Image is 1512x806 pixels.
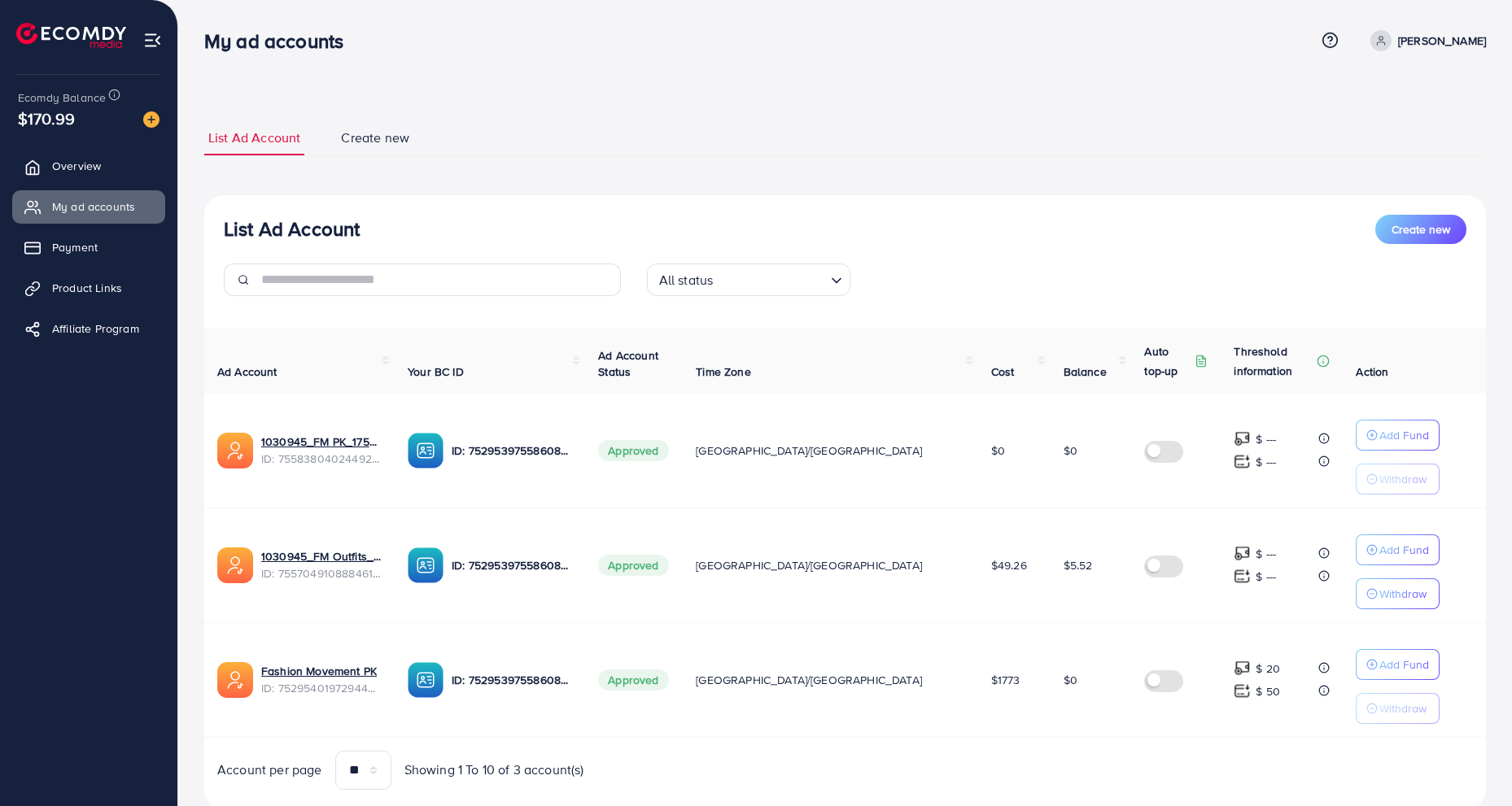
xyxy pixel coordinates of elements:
span: Approved [598,440,668,461]
a: Affiliate Program [12,312,165,345]
p: ID: 7529539755860836369 [452,441,572,460]
p: $ --- [1256,452,1276,472]
span: Showing 1 To 10 of 3 account(s) [404,760,584,779]
p: Withdraw [1379,699,1427,718]
span: $49.26 [991,557,1027,573]
h3: My ad accounts [204,29,356,53]
img: top-up amount [1234,430,1251,447]
img: logo [16,23,126,48]
a: Fashion Movement PK [261,663,377,679]
button: Add Fund [1356,420,1440,451]
span: Affiliate Program [52,320,139,337]
div: <span class='underline'>1030945_FM Outfits_1759512825336</span></br>7557049108884619282 [261,548,382,582]
span: Ecomdy Balance [18,89,106,106]
a: 1030945_FM Outfits_1759512825336 [261,548,382,564]
span: Time Zone [696,364,750,380]
a: My ad accounts [12,190,165,223]
span: [GEOGRAPHIC_DATA]/[GEOGRAPHIC_DATA] [696,557,922,573]
span: ID: 7557049108884619282 [261,565,382,582]
p: $ 50 [1256,682,1280,701]
button: Create new [1375,215,1466,244]
p: Auto top-up [1144,342,1191,381]
span: Create new [1392,221,1450,237]
div: <span class='underline'>1030945_FM PK_1759822596175</span></br>7558380402449235984 [261,433,382,467]
span: Ad Account [217,364,277,380]
button: Add Fund [1356,649,1440,680]
img: top-up amount [1234,453,1251,470]
span: ID: 7558380402449235984 [261,451,382,467]
p: Add Fund [1379,540,1429,560]
span: Create new [341,129,409,147]
img: top-up amount [1234,682,1251,699]
p: ID: 7529539755860836369 [452,670,572,690]
img: top-up amount [1234,660,1251,677]
p: Withdraw [1379,469,1427,489]
span: My ad accounts [52,198,135,215]
span: [GEOGRAPHIC_DATA]/[GEOGRAPHIC_DATA] [696,442,922,459]
button: Withdraw [1356,578,1440,609]
a: Overview [12,150,165,182]
a: 1030945_FM PK_1759822596175 [261,433,382,450]
span: Your BC ID [408,364,464,380]
p: Add Fund [1379,655,1429,674]
p: $ --- [1256,429,1276,449]
span: $1773 [991,672,1020,688]
span: $0 [991,442,1005,459]
span: Product Links [52,280,122,296]
span: $0 [1064,672,1077,688]
span: Balance [1064,364,1107,380]
img: ic-ba-acc.ded83a64.svg [408,662,444,698]
a: Product Links [12,272,165,304]
h3: List Ad Account [224,217,360,241]
img: ic-ads-acc.e4c84228.svg [217,433,253,468]
img: ic-ba-acc.ded83a64.svg [408,433,444,468]
span: All status [656,268,717,292]
span: List Ad Account [208,129,300,147]
button: Withdraw [1356,464,1440,494]
p: Add Fund [1379,425,1429,445]
p: [PERSON_NAME] [1398,31,1486,50]
p: $ --- [1256,567,1276,586]
span: Approved [598,669,668,691]
span: Action [1356,364,1388,380]
span: Ad Account Status [598,347,658,380]
button: Add Fund [1356,534,1440,565]
button: Withdraw [1356,693,1440,724]
span: $0 [1064,442,1077,459]
p: $ --- [1256,544,1276,564]
span: Cost [991,364,1015,380]
img: image [143,111,160,128]
img: ic-ads-acc.e4c84228.svg [217,547,253,583]
span: Payment [52,239,98,255]
div: Search for option [647,264,850,296]
p: Threshold information [1234,342,1313,381]
span: [GEOGRAPHIC_DATA]/[GEOGRAPHIC_DATA] [696,672,922,688]
p: ID: 7529539755860836369 [452,555,572,575]
img: top-up amount [1234,545,1251,562]
img: top-up amount [1234,568,1251,585]
img: ic-ba-acc.ded83a64.svg [408,547,444,583]
span: Approved [598,555,668,576]
a: Payment [12,231,165,264]
span: Overview [52,158,101,174]
p: $ 20 [1256,659,1280,678]
p: Withdraw [1379,584,1427,603]
span: $5.52 [1064,557,1093,573]
span: $170.99 [18,107,75,130]
div: <span class='underline'>Fashion Movement PK</span></br>7529540197294407681 [261,663,382,696]
a: [PERSON_NAME] [1364,30,1486,51]
input: Search for option [718,265,824,292]
img: menu [143,31,162,50]
span: Account per page [217,760,322,779]
img: ic-ads-acc.e4c84228.svg [217,662,253,698]
span: ID: 7529540197294407681 [261,680,382,696]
